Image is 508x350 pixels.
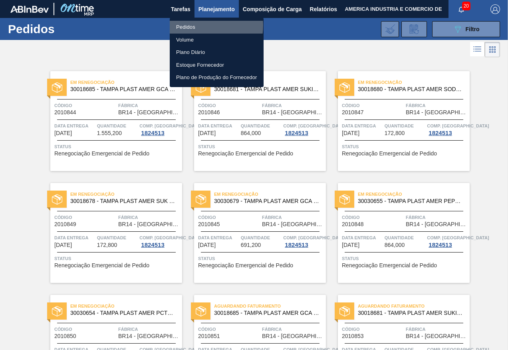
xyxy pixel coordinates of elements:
a: Estoque Fornecedor [170,59,264,72]
a: Volume [170,34,264,46]
a: Plano Diário [170,46,264,59]
a: Pedidos [170,21,264,34]
a: Plano de Produção do Fornecedor [170,71,264,84]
